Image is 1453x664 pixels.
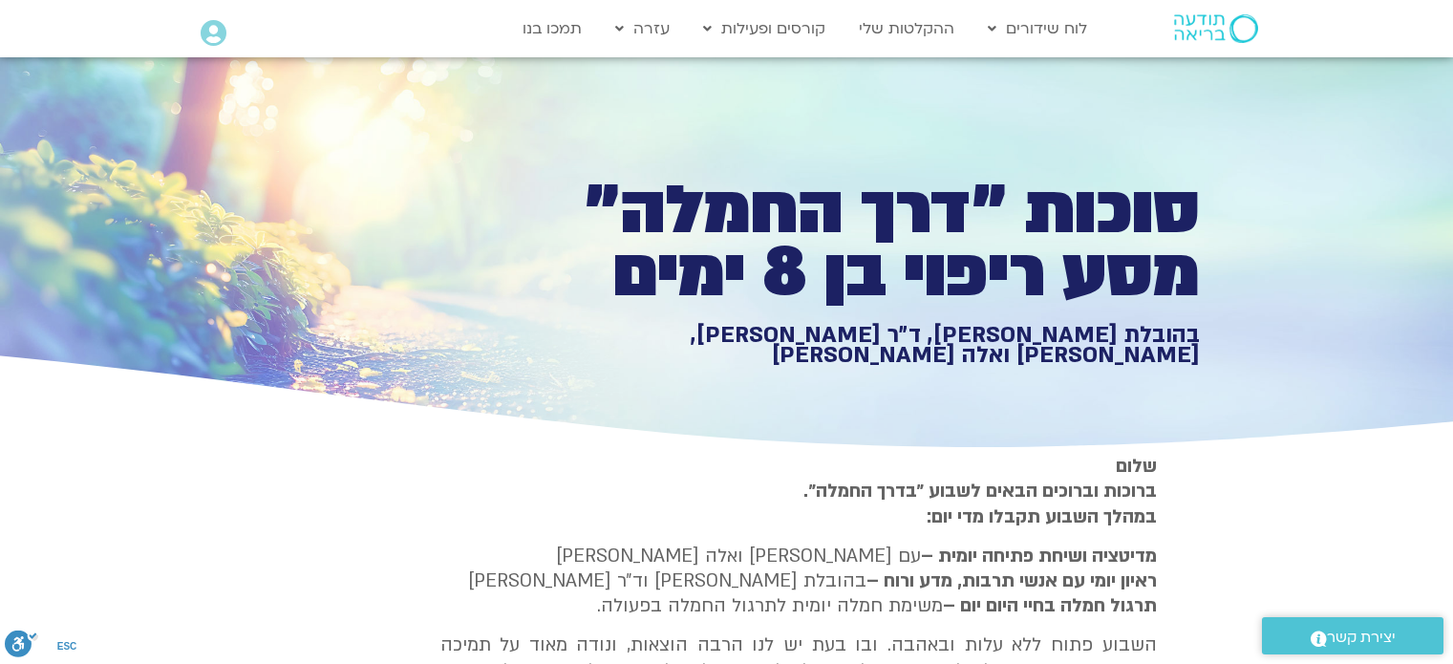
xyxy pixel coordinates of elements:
a: קורסים ופעילות [694,11,835,47]
img: תודעה בריאה [1174,14,1258,43]
a: ההקלטות שלי [849,11,964,47]
strong: שלום [1116,454,1157,479]
b: ראיון יומי עם אנשי תרבות, מדע ורוח – [866,568,1157,593]
a: לוח שידורים [978,11,1097,47]
span: יצירת קשר [1327,625,1396,651]
a: עזרה [606,11,679,47]
strong: ברוכות וברוכים הבאים לשבוע ״בדרך החמלה״. במהלך השבוע תקבלו מדי יום: [803,479,1157,528]
b: תרגול חמלה בחיי היום יום – [943,593,1157,618]
h1: בהובלת [PERSON_NAME], ד״ר [PERSON_NAME], [PERSON_NAME] ואלה [PERSON_NAME] [538,325,1200,366]
a: תמכו בנו [513,11,591,47]
a: יצירת קשר [1262,617,1443,654]
h1: סוכות ״דרך החמלה״ מסע ריפוי בן 8 ימים [538,180,1200,305]
strong: מדיטציה ושיחת פתיחה יומית – [921,544,1157,568]
p: עם [PERSON_NAME] ואלה [PERSON_NAME] בהובלת [PERSON_NAME] וד״ר [PERSON_NAME] משימת חמלה יומית לתרג... [440,544,1157,619]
